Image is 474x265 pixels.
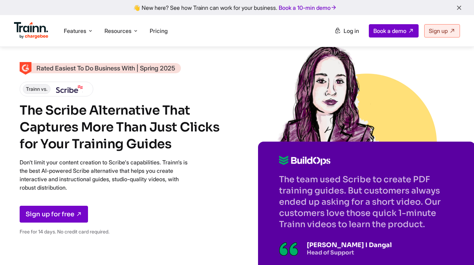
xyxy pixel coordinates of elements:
img: Skilljar Alternative - Trainn | High Performer - Customer Education Category [20,62,32,75]
a: Sign up for free [20,206,88,223]
h1: The Scribe Alternative That Captures More Than Just Clicks for Your Training Guides [20,102,223,152]
span: Log in [344,27,359,34]
a: Book a 10-min demo [277,3,338,13]
span: Sign up [429,27,448,34]
p: [PERSON_NAME] I Dangal [307,241,392,249]
a: Rated Easiest To Do Business With | Spring 2025 [20,63,181,73]
img: Scribe logo [56,85,83,93]
p: Free for 14 days. No credit card required. [20,227,188,236]
span: Features [64,27,86,35]
p: Don't limit your content creation to Scribe's capabilities. Trainn’s is the best AI-powered Scrib... [20,158,188,192]
img: Buildops logo [279,156,331,165]
p: The team used Scribe to create PDF training guides. But customers always ended up asking for a sh... [279,174,454,230]
div: 👋 New here? See how Trainn can work for your business. [4,4,470,11]
img: Sketch of Sabina Rana from Buildops | Scribe Alternative [277,42,379,144]
span: Resources [104,27,131,35]
span: Trainn vs. [23,84,50,94]
img: Trainn Logo [14,22,48,39]
iframe: Chat Widget [439,231,474,265]
span: Book a demo [373,27,406,34]
a: Sign up [424,24,460,38]
img: Illustration of a quotation mark [279,242,298,256]
a: Pricing [150,27,168,34]
p: Head of Support [307,249,392,256]
a: Log in [330,25,363,37]
a: Book a demo [369,24,419,38]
